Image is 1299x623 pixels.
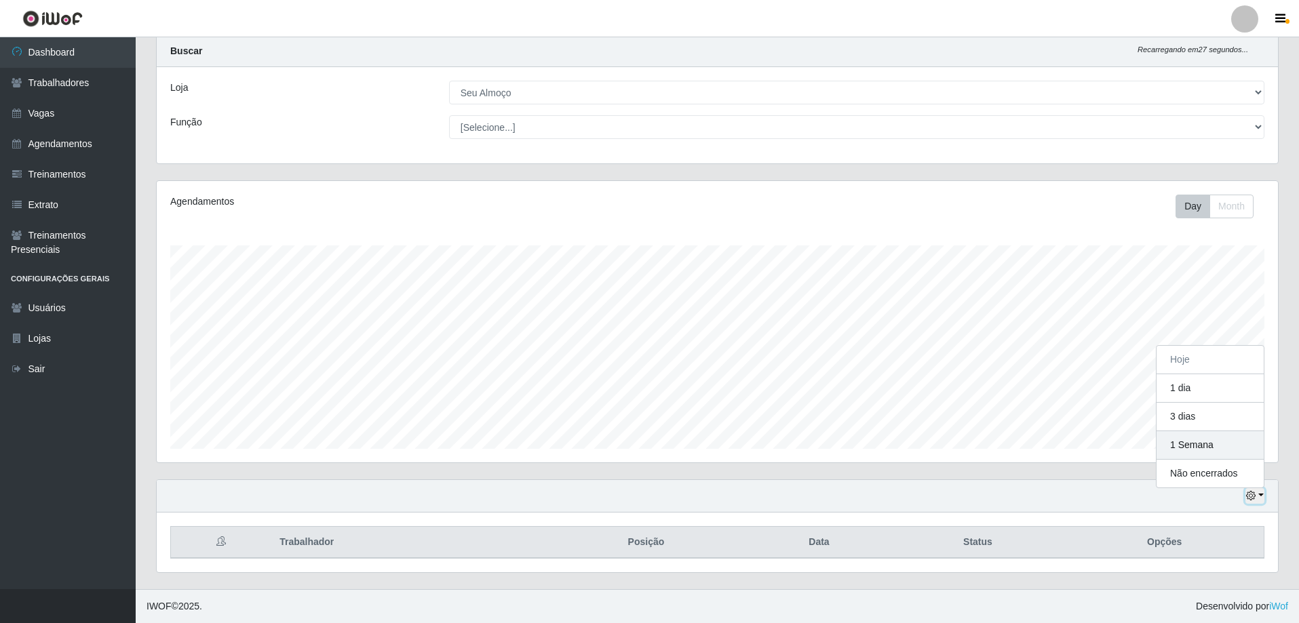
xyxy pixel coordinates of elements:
[147,599,202,614] span: © 2025 .
[1209,195,1254,218] button: Month
[170,81,188,95] label: Loja
[890,527,1065,559] th: Status
[170,115,202,129] label: Função
[1269,601,1288,611] a: iWof
[1157,346,1264,374] button: Hoje
[1176,195,1254,218] div: First group
[22,10,83,27] img: CoreUI Logo
[748,527,891,559] th: Data
[170,45,202,56] strong: Buscar
[544,527,748,559] th: Posição
[1157,460,1264,487] button: Não encerrados
[1157,431,1264,460] button: 1 Semana
[271,527,544,559] th: Trabalhador
[1196,599,1288,614] span: Desenvolvido por
[1157,374,1264,403] button: 1 dia
[1157,403,1264,431] button: 3 dias
[1065,527,1264,559] th: Opções
[1138,45,1248,54] i: Recarregando em 27 segundos...
[1176,195,1264,218] div: Toolbar with button groups
[170,195,615,209] div: Agendamentos
[1176,195,1210,218] button: Day
[147,601,172,611] span: IWOF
